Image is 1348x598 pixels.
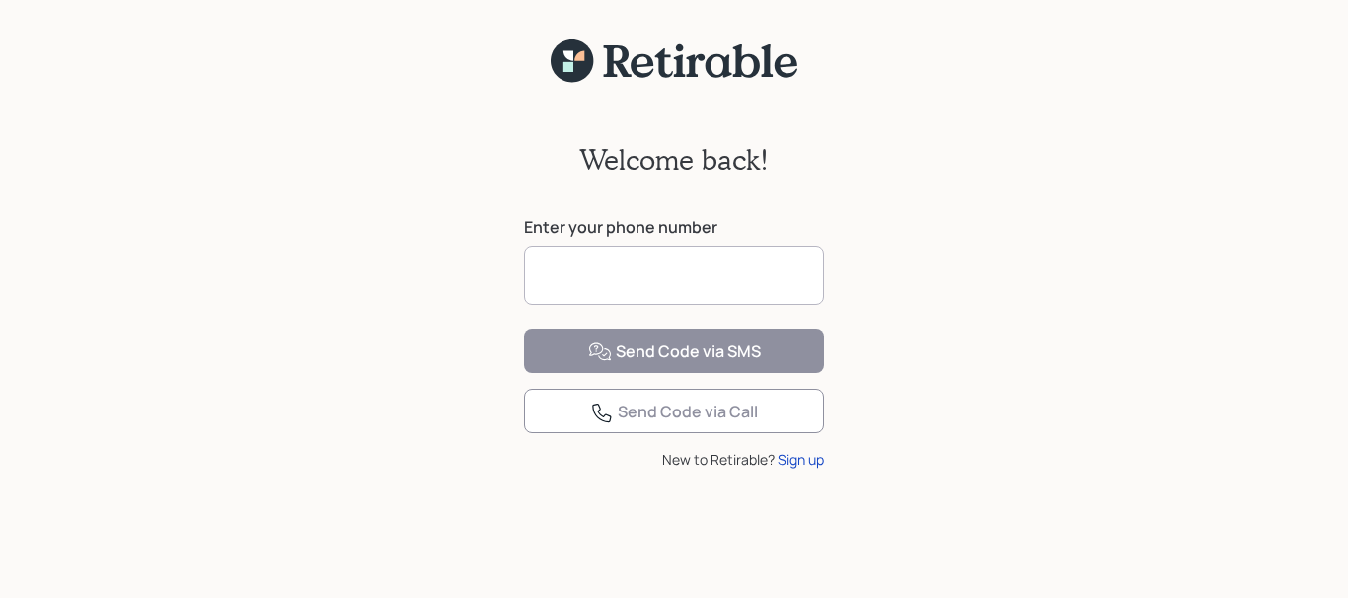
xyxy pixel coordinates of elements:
[524,389,824,433] button: Send Code via Call
[579,143,769,177] h2: Welcome back!
[588,340,761,364] div: Send Code via SMS
[778,449,824,470] div: Sign up
[590,401,758,424] div: Send Code via Call
[524,329,824,373] button: Send Code via SMS
[524,449,824,470] div: New to Retirable?
[524,216,824,238] label: Enter your phone number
